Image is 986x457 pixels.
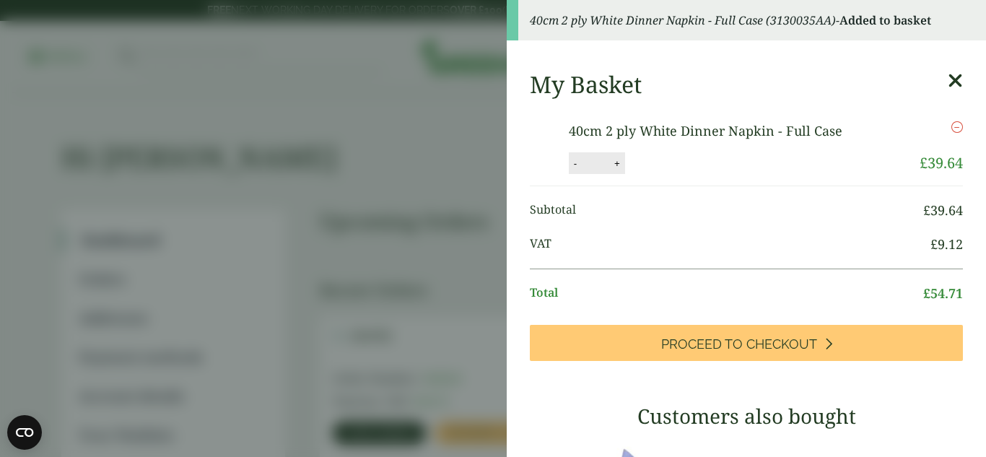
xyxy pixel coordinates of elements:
bdi: 39.64 [923,221,963,238]
em: 40cm 2 ply White Dinner Napkin - Full Case (3130035AA) [530,12,836,28]
span: £ [923,221,930,238]
button: - [660,177,672,189]
bdi: 39.64 [920,173,963,192]
bdi: 9.12 [930,255,963,272]
span: VAT [530,254,930,274]
span: Subtotal [530,220,923,240]
button: Open CMP widget [7,415,42,450]
span: Total [530,303,923,323]
span: £ [920,173,928,192]
h3: Customers also bought [530,424,963,448]
img: 40cm 2 ply White Dinner Napkin-Full Case-0 [530,121,660,173]
span: £ [930,255,938,272]
span: Proceed to Checkout [661,356,817,372]
a: 40cm 2 ply White Dinner Napkin - Full Case [660,122,902,159]
bdi: 54.71 [923,304,963,321]
a: Remove this item [951,121,963,133]
span: £ [923,304,930,321]
button: + [701,177,715,189]
a: Proceed to Checkout [530,344,963,380]
strong: Added to basket [839,12,931,28]
h2: My Basket [530,71,642,98]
